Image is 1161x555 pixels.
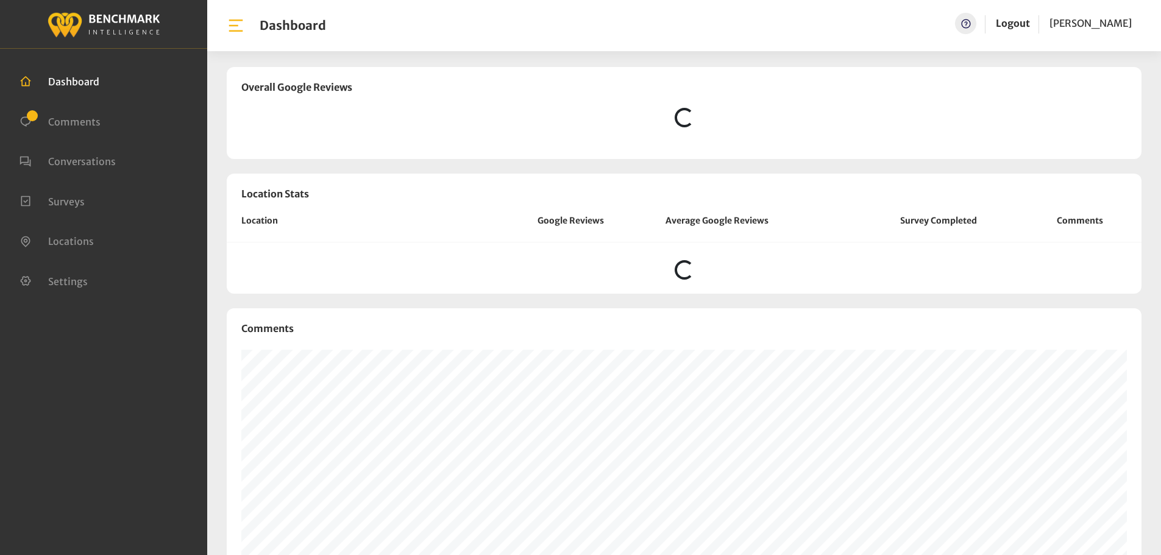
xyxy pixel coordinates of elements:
th: Survey Completed [859,214,1019,242]
a: [PERSON_NAME] [1049,13,1132,34]
a: Surveys [20,194,85,207]
a: Dashboard [20,74,99,87]
span: Locations [48,235,94,247]
a: Conversations [20,154,116,166]
span: Settings [48,275,88,287]
h3: Location Stats [227,174,1141,214]
th: Comments [1019,214,1141,242]
th: Average Google Reviews [651,214,858,242]
span: [PERSON_NAME] [1049,17,1132,29]
img: bar [227,16,245,35]
h3: Comments [241,323,1127,334]
a: Comments [20,115,101,127]
th: Google Reviews [491,214,651,242]
a: Locations [20,234,94,246]
a: Logout [996,13,1030,34]
span: Dashboard [48,76,99,88]
span: Surveys [48,195,85,207]
span: Comments [48,115,101,127]
th: Location [227,214,491,242]
h3: Overall Google Reviews [241,82,1127,93]
span: Conversations [48,155,116,168]
a: Settings [20,274,88,286]
h1: Dashboard [260,18,326,33]
img: benchmark [47,9,160,39]
a: Logout [996,17,1030,29]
